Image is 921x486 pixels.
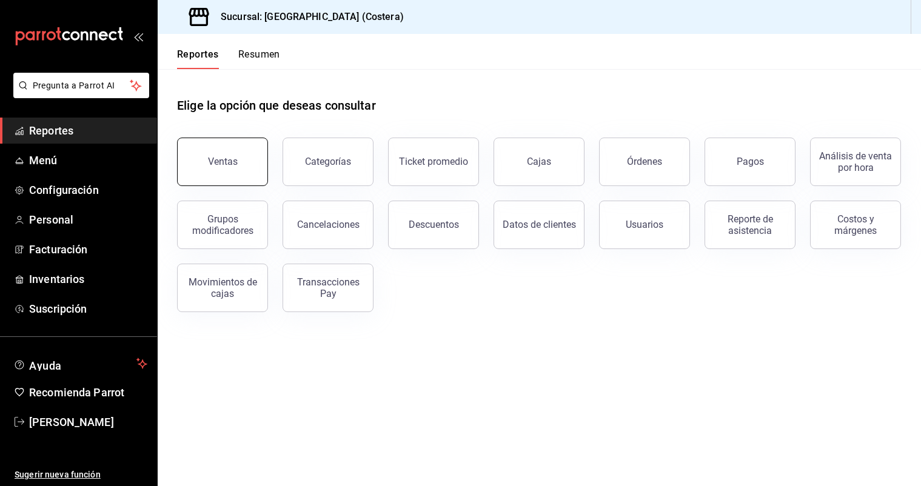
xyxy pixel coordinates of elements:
div: Movimientos de cajas [185,276,260,299]
button: Órdenes [599,138,690,186]
span: Reportes [29,122,147,139]
span: Menú [29,152,147,168]
div: Reporte de asistencia [712,213,788,236]
a: Pregunta a Parrot AI [8,88,149,101]
button: Ticket promedio [388,138,479,186]
div: Análisis de venta por hora [818,150,893,173]
span: Configuración [29,182,147,198]
button: Datos de clientes [494,201,584,249]
span: Personal [29,211,147,228]
span: Ayuda [29,356,132,371]
span: Suscripción [29,301,147,317]
button: Pagos [705,138,795,186]
span: Recomienda Parrot [29,384,147,401]
button: open_drawer_menu [133,32,143,41]
button: Análisis de venta por hora [810,138,901,186]
button: Grupos modificadores [177,201,268,249]
div: Ticket promedio [399,156,468,167]
div: Pagos [737,156,764,167]
span: Sugerir nueva función [15,468,147,481]
div: Cancelaciones [297,219,360,230]
button: Cancelaciones [283,201,373,249]
div: Usuarios [626,219,663,230]
button: Movimientos de cajas [177,264,268,312]
div: Cajas [527,156,551,167]
span: Facturación [29,241,147,258]
h3: Sucursal: [GEOGRAPHIC_DATA] (Costera) [211,10,404,24]
button: Cajas [494,138,584,186]
button: Categorías [283,138,373,186]
div: Órdenes [627,156,662,167]
button: Reporte de asistencia [705,201,795,249]
div: Costos y márgenes [818,213,893,236]
button: Pregunta a Parrot AI [13,73,149,98]
span: [PERSON_NAME] [29,414,147,430]
div: Transacciones Pay [290,276,366,299]
h1: Elige la opción que deseas consultar [177,96,376,115]
button: Reportes [177,48,219,69]
button: Transacciones Pay [283,264,373,312]
div: Grupos modificadores [185,213,260,236]
div: navigation tabs [177,48,280,69]
div: Ventas [208,156,238,167]
button: Costos y márgenes [810,201,901,249]
div: Categorías [305,156,351,167]
button: Resumen [238,48,280,69]
div: Descuentos [409,219,459,230]
span: Pregunta a Parrot AI [33,79,130,92]
button: Descuentos [388,201,479,249]
span: Inventarios [29,271,147,287]
button: Ventas [177,138,268,186]
div: Datos de clientes [503,219,576,230]
button: Usuarios [599,201,690,249]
